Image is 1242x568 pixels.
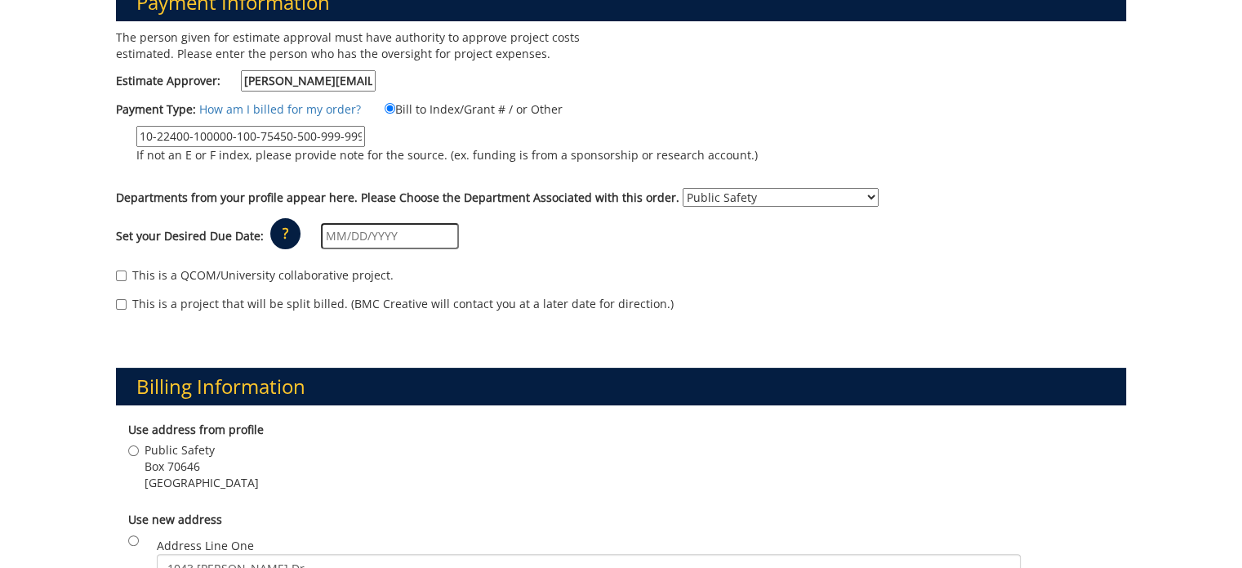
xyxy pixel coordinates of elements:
[116,29,609,62] p: The person given for estimate approval must have authority to approve project costs estimated. Pl...
[145,442,259,458] span: Public Safety
[145,475,259,491] span: [GEOGRAPHIC_DATA]
[145,458,259,475] span: Box 70646
[116,190,679,206] label: Departments from your profile appear here. Please Choose the Department Associated with this order.
[128,512,222,527] b: Use new address
[199,101,361,117] a: How am I billed for my order?
[116,267,394,284] label: This is a QCOM/University collaborative project.
[116,228,264,244] label: Set your Desired Due Date:
[116,70,376,92] label: Estimate Approver:
[116,299,127,310] input: This is a project that will be split billed. (BMC Creative will contact you at a later date for d...
[128,445,139,456] input: Public Safety Box 70646 [GEOGRAPHIC_DATA]
[116,271,127,281] input: This is a QCOM/University collaborative project.
[128,422,264,437] b: Use address from profile
[116,296,674,312] label: This is a project that will be split billed. (BMC Creative will contact you at a later date for d...
[136,147,758,163] p: If not an E or F index, please provide note for the source. (ex. funding is from a sponsorship or...
[321,223,459,249] input: MM/DD/YYYY
[116,368,1127,405] h3: Billing Information
[364,100,563,118] label: Bill to Index/Grant # / or Other
[241,70,376,92] input: Estimate Approver:
[270,218,300,249] p: ?
[116,101,196,118] label: Payment Type:
[385,103,395,114] input: Bill to Index/Grant # / or Other
[136,126,365,147] input: If not an E or F index, please provide note for the source. (ex. funding is from a sponsorship or...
